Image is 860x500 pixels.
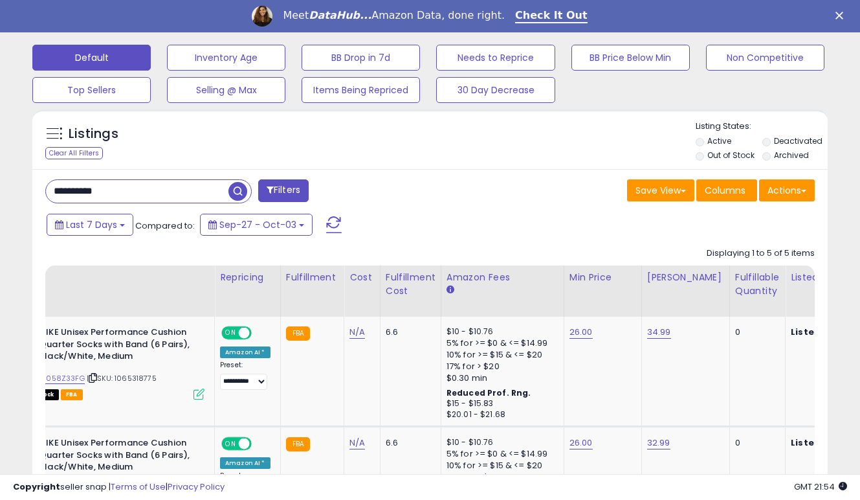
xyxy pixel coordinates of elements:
button: Last 7 Days [47,214,133,236]
div: Fulfillment Cost [386,271,436,298]
div: Title [7,271,209,284]
button: Top Sellers [32,77,151,103]
div: 5% for >= $0 & <= $14.99 [447,448,554,460]
a: 34.99 [647,326,671,339]
div: Fulfillable Quantity [735,271,780,298]
div: Fulfillment [286,271,338,284]
label: Out of Stock [707,150,755,161]
div: 6.6 [386,437,431,449]
div: Amazon AI * [220,347,270,358]
a: N/A [349,437,365,449]
button: Items Being Repriced [302,77,420,103]
b: Listed Price: [791,326,850,338]
div: Amazon Fees [447,271,558,284]
b: Listed Price: [791,437,850,449]
div: [PERSON_NAME] [647,271,724,284]
div: $0.30 min [447,372,554,384]
span: OFF [250,328,270,339]
div: 5% for >= $0 & <= $14.99 [447,337,554,349]
span: Sep-27 - Oct-03 [219,218,296,231]
div: 10% for >= $15 & <= $20 [447,349,554,361]
strong: Copyright [13,481,60,493]
i: DataHub... [309,9,371,21]
div: 17% for > $20 [447,361,554,372]
a: Check It Out [515,9,588,23]
div: seller snap | | [13,481,225,494]
div: 0 [735,437,775,449]
div: Min Price [569,271,636,284]
span: 2025-10-12 21:54 GMT [794,481,847,493]
div: Close [835,12,848,19]
label: Archived [774,150,809,161]
div: $15 - $15.83 [447,398,554,409]
a: 26.00 [569,326,593,339]
div: 0 [735,326,775,338]
div: Meet Amazon Data, done right. [283,9,505,22]
div: Repricing [220,271,275,284]
b: Reduced Prof. Rng. [447,387,531,398]
div: Cost [349,271,375,284]
a: N/A [349,326,365,339]
b: NIKE Unisex Performance Cushion Quarter Socks with Band (6 Pairs), Black/White, Medium [39,437,197,477]
a: B0058Z33FG [37,373,85,384]
label: Active [707,135,731,146]
span: ON [223,438,239,449]
b: NIKE Unisex Performance Cushion Quarter Socks with Band (6 Pairs), Black/White, Medium [39,326,197,366]
small: FBA [286,437,310,451]
div: Displaying 1 to 5 of 5 items [707,247,815,260]
div: $10 - $10.76 [447,437,554,448]
p: Listing States: [696,120,828,133]
button: Filters [258,179,309,202]
span: OFF [250,438,270,449]
img: Profile image for Georgie [252,6,272,27]
span: Columns [705,184,745,197]
button: Actions [759,179,815,201]
div: Amazon AI * [220,457,270,469]
small: Amazon Fees. [447,284,454,296]
span: Compared to: [135,220,195,232]
h5: Listings [69,125,118,143]
button: 30 Day Decrease [436,77,555,103]
button: BB Drop in 7d [302,45,420,71]
button: Non Competitive [706,45,824,71]
a: Privacy Policy [168,481,225,493]
button: Inventory Age [167,45,285,71]
span: ON [223,328,239,339]
label: Deactivated [774,135,822,146]
button: Sep-27 - Oct-03 [200,214,313,236]
button: Columns [696,179,757,201]
button: Needs to Reprice [436,45,555,71]
a: 32.99 [647,437,670,449]
button: BB Price Below Min [571,45,690,71]
small: FBA [286,326,310,341]
a: 26.00 [569,437,593,449]
button: Default [32,45,151,71]
div: $20.01 - $21.68 [447,409,554,420]
a: Terms of Use [111,481,166,493]
span: | SKU: 1065318775 [87,373,157,383]
span: FBA [61,389,83,400]
span: Last 7 Days [66,218,117,231]
button: Selling @ Max [167,77,285,103]
button: Save View [627,179,694,201]
div: Clear All Filters [45,147,103,159]
div: 6.6 [386,326,431,338]
div: $10 - $10.76 [447,326,554,337]
div: Preset: [220,361,270,390]
div: 10% for >= $15 & <= $20 [447,460,554,472]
